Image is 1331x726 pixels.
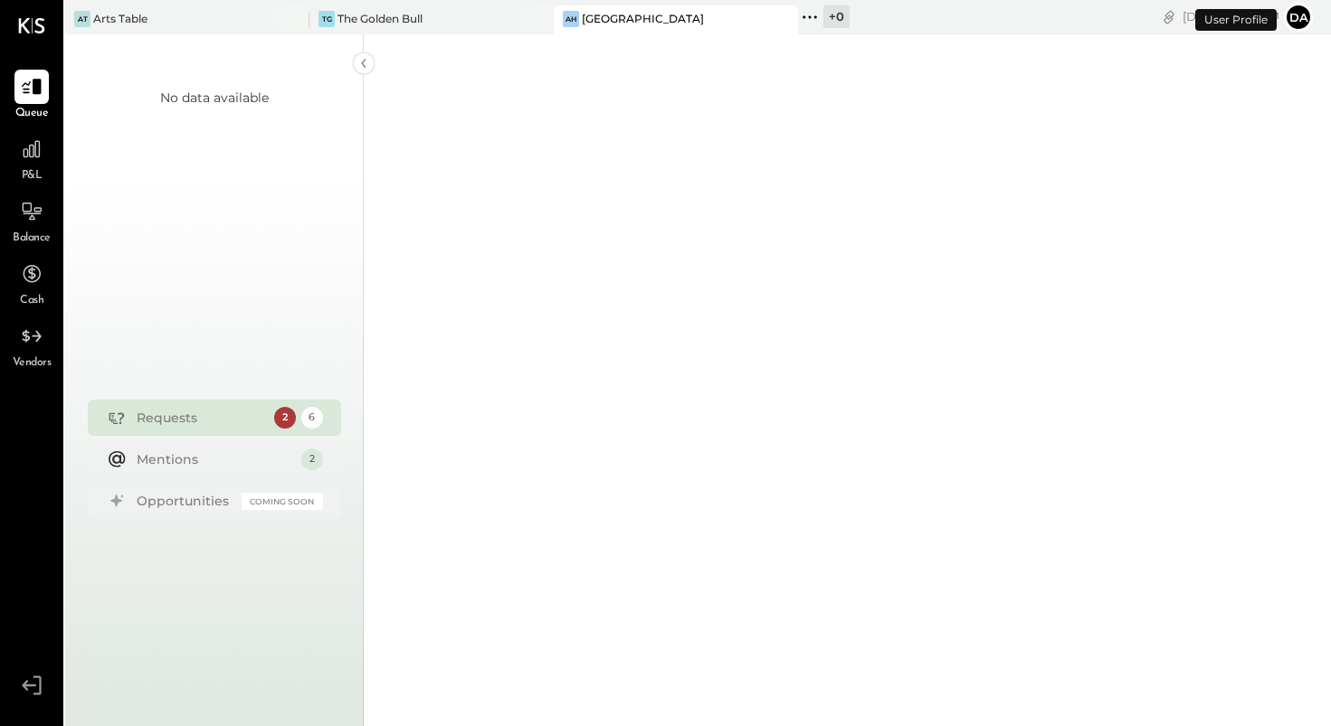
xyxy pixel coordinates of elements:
div: [GEOGRAPHIC_DATA] [582,11,704,26]
div: 2 [274,407,296,429]
a: Vendors [1,319,62,372]
span: P&L [22,168,43,184]
div: AT [74,11,90,27]
div: Coming Soon [242,493,323,510]
a: P&L [1,132,62,184]
div: TG [318,11,335,27]
span: Vendors [13,355,52,372]
div: + 0 [823,5,850,28]
div: 6 [301,407,323,429]
div: [DATE] [1183,8,1279,25]
a: Queue [1,70,62,122]
div: copy link [1160,7,1178,26]
span: Queue [15,106,49,122]
button: da [1284,3,1313,32]
a: Cash [1,257,62,309]
div: Mentions [137,450,292,468]
a: Balance [1,194,62,247]
span: Cash [20,293,43,309]
div: Requests [137,409,265,427]
div: 2 [301,448,323,470]
div: AH [563,11,579,27]
div: User Profile [1195,9,1277,31]
div: Arts Table [93,11,147,26]
div: The Golden Bull [338,11,423,26]
div: No data available [160,89,269,107]
div: Opportunities [137,492,233,510]
span: Balance [13,231,51,247]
